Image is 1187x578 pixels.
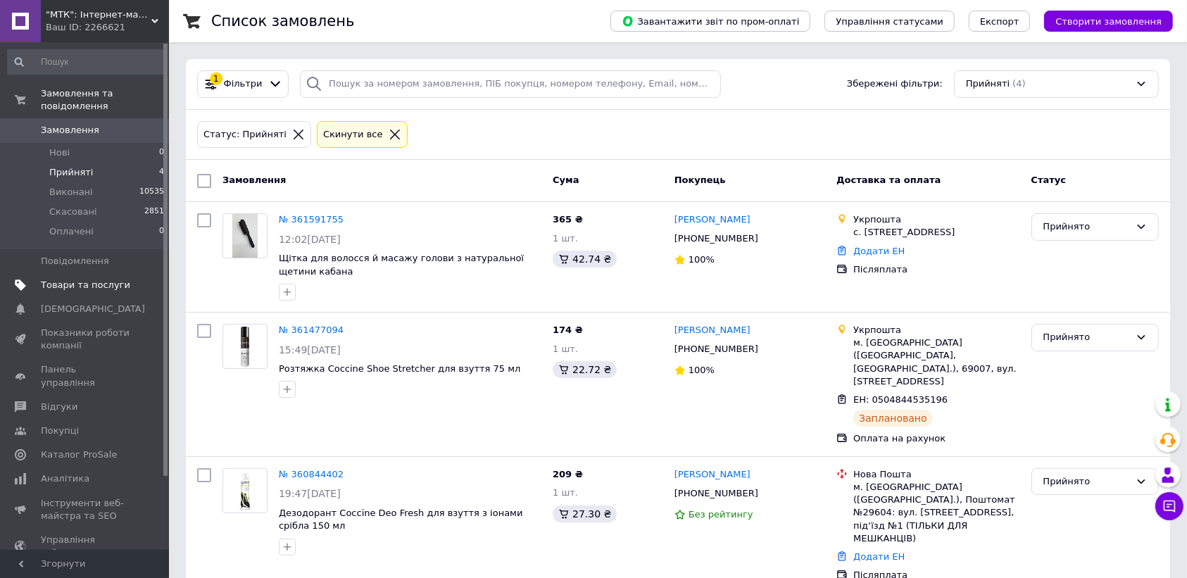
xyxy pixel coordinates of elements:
span: Статус [1031,175,1067,185]
span: Фільтри [224,77,263,91]
span: Завантажити звіт по пром-оплаті [622,15,799,27]
span: Нові [49,146,70,159]
span: Збережені фільтри: [847,77,943,91]
span: Виконані [49,186,93,199]
span: 12:02[DATE] [279,234,341,245]
button: Чат з покупцем [1155,492,1183,520]
span: 174 ₴ [553,325,583,335]
a: № 361591755 [279,214,344,225]
div: Прийнято [1043,330,1130,345]
span: 19:47[DATE] [279,488,341,499]
img: Фото товару [223,325,267,368]
a: Фото товару [222,468,268,513]
div: 22.72 ₴ [553,361,617,378]
span: Панель управління [41,363,130,389]
div: 42.74 ₴ [553,251,617,268]
input: Пошук за номером замовлення, ПІБ покупця, номером телефону, Email, номером накладної [300,70,721,98]
span: Скасовані [49,206,97,218]
div: [PHONE_NUMBER] [672,340,761,358]
span: [DEMOGRAPHIC_DATA] [41,303,145,315]
span: 209 ₴ [553,469,583,479]
span: Замовлення [41,124,99,137]
span: "МТК": Інтернет-магазин якісної взуттєвої косметики, товарів для дому та краси! [46,8,151,21]
div: Оплата на рахунок [853,432,1019,445]
a: № 360844402 [279,469,344,479]
span: Замовлення [222,175,286,185]
div: Ваш ID: 2266621 [46,21,169,34]
span: 100% [689,365,715,375]
div: Cкинути все [320,127,386,142]
span: Відгуки [41,401,77,413]
div: Укрпошта [853,324,1019,337]
span: ЕН: 0504844535196 [853,394,948,405]
span: Аналітика [41,472,89,485]
span: 2851 [144,206,164,218]
div: с. [STREET_ADDRESS] [853,226,1019,239]
a: Додати ЕН [853,246,905,256]
button: Завантажити звіт по пром-оплаті [610,11,810,32]
a: [PERSON_NAME] [674,324,750,337]
a: Дезодорант Coccine Deo Fresh для взуття з іонами срібла 150 мл [279,508,522,532]
h1: Список замовлень [211,13,354,30]
span: Замовлення та повідомлення [41,87,169,113]
div: [PHONE_NUMBER] [672,230,761,248]
div: 1 [210,73,222,85]
div: Післяплата [853,263,1019,276]
span: Інструменти веб-майстра та SEO [41,497,130,522]
a: [PERSON_NAME] [674,468,750,482]
span: 1 шт. [553,344,578,354]
div: м. [GEOGRAPHIC_DATA] ([GEOGRAPHIC_DATA], [GEOGRAPHIC_DATA].), 69007, вул. [STREET_ADDRESS] [853,337,1019,388]
div: 27.30 ₴ [553,505,617,522]
span: Покупці [41,425,79,437]
span: (4) [1012,78,1025,89]
button: Управління статусами [824,11,955,32]
span: Управління сайтом [41,534,130,559]
span: 15:49[DATE] [279,344,341,356]
span: Товари та послуги [41,279,130,291]
div: Статус: Прийняті [201,127,289,142]
span: 4 [159,166,164,179]
span: Покупець [674,175,726,185]
div: Заплановано [853,410,933,427]
span: 365 ₴ [553,214,583,225]
div: Укрпошта [853,213,1019,226]
span: 1 шт. [553,233,578,244]
button: Створити замовлення [1044,11,1173,32]
span: Показники роботи компанії [41,327,130,352]
div: м. [GEOGRAPHIC_DATA] ([GEOGRAPHIC_DATA].), Поштомат №29604: вул. [STREET_ADDRESS], під‘їзд №1 (ТІ... [853,481,1019,545]
span: Cума [553,175,579,185]
span: Без рейтингу [689,509,753,520]
span: Каталог ProSale [41,448,117,461]
button: Експорт [969,11,1031,32]
input: Пошук [7,49,165,75]
a: [PERSON_NAME] [674,213,750,227]
div: [PHONE_NUMBER] [672,484,761,503]
a: Щітка для волосся й масажу голови з натуральної щетини кабана [279,253,524,277]
span: Повідомлення [41,255,109,268]
span: Управління статусами [836,16,943,27]
a: Фото товару [222,213,268,258]
span: Доставка та оплата [836,175,941,185]
div: Прийнято [1043,220,1130,234]
div: Прийнято [1043,475,1130,489]
span: Прийняті [49,166,93,179]
span: 100% [689,254,715,265]
span: 0 [159,225,164,238]
a: Додати ЕН [853,551,905,562]
span: 0 [159,146,164,159]
span: Прийняті [966,77,1010,91]
a: Фото товару [222,324,268,369]
a: Розтяжка Coccine Shoe Stretcher для взуття 75 мл [279,363,520,374]
a: Створити замовлення [1030,15,1173,26]
img: Фото товару [232,214,257,258]
a: № 361477094 [279,325,344,335]
span: Створити замовлення [1055,16,1162,27]
img: Фото товару [223,469,267,513]
span: Оплачені [49,225,94,238]
span: Експорт [980,16,1019,27]
span: 1 шт. [553,487,578,498]
span: 10535 [139,186,164,199]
